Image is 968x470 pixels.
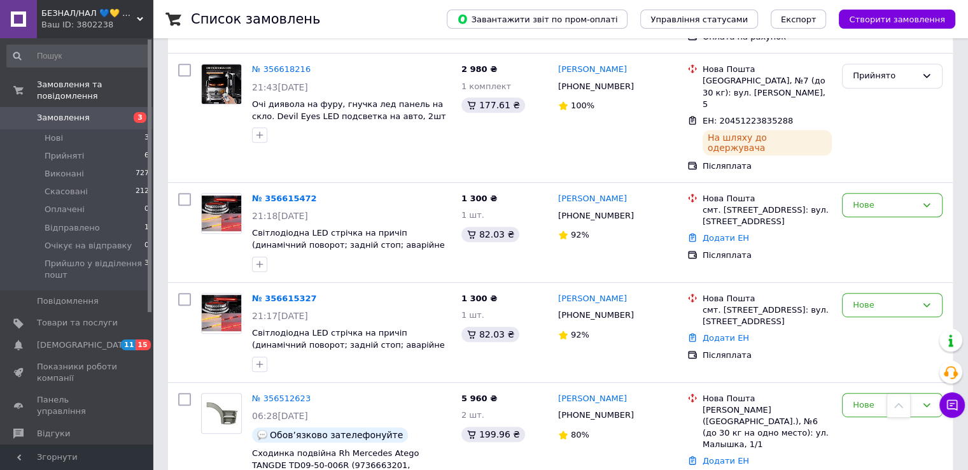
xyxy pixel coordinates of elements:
img: Фото товару [202,196,241,231]
span: Виконані [45,168,84,180]
span: 5 960 ₴ [461,394,497,403]
div: [PHONE_NUMBER] [556,407,636,424]
span: 80% [571,430,589,439]
a: № 356618216 [252,64,311,74]
div: Нове [853,299,916,312]
a: Фото товару [201,293,242,334]
a: [PERSON_NAME] [558,393,627,405]
button: Завантажити звіт по пром-оплаті [447,10,628,29]
div: Ваш ID: 3802238 [41,19,153,31]
span: Оплачені [45,204,85,215]
span: 11 [121,339,136,350]
div: [PHONE_NUMBER] [556,78,636,95]
h1: Список замовлень [191,11,320,27]
span: 100% [571,101,594,110]
span: 06:28[DATE] [252,411,308,421]
button: Управління статусами [640,10,758,29]
img: Фото товару [202,400,241,427]
div: Післяплата [703,250,832,261]
a: Очі диявола на фуру, гнучка лед панель на скло. Devil Eyes LED подсветка на авто, 2шт по 16,6*80см [252,99,446,132]
div: Післяплата [703,350,832,361]
span: Відправлено [45,222,100,234]
span: 2 шт. [461,410,484,420]
span: 1 300 ₴ [461,194,497,203]
span: Панель управління [37,394,118,417]
a: Фото товару [201,193,242,234]
span: Показники роботи компанії [37,361,118,384]
img: Фото товару [202,295,241,331]
a: Створити замовлення [826,14,955,24]
span: [DEMOGRAPHIC_DATA] [37,339,131,351]
div: смт. [STREET_ADDRESS]: вул. [STREET_ADDRESS] [703,204,832,227]
img: :speech_balloon: [257,430,267,440]
div: 177.61 ₴ [461,97,525,113]
div: 199.96 ₴ [461,427,525,442]
span: Повідомлення [37,296,99,307]
a: [PERSON_NAME] [558,293,627,305]
button: Експорт [771,10,827,29]
span: 212 [136,186,149,197]
input: Пошук [6,45,150,68]
a: Фото товару [201,393,242,434]
div: [PHONE_NUMBER] [556,307,636,324]
span: 1 [144,222,149,234]
div: Нова Пошта [703,393,832,404]
a: Фото товару [201,64,242,104]
div: Нове [853,199,916,212]
span: Очікує на відправку [45,240,132,252]
span: 1 комплект [461,82,511,91]
div: Нова Пошта [703,193,832,204]
div: [PHONE_NUMBER] [556,208,636,224]
a: [PERSON_NAME] [558,193,627,205]
span: Завантажити звіт по пром-оплаті [457,13,617,25]
a: Світлодіодна LED стрічка на причіп (динамічний поворот; задній стоп; аварійне світло) 2,4 м 12-24... [252,228,445,261]
span: 1 300 ₴ [461,294,497,303]
div: [PERSON_NAME] ([GEOGRAPHIC_DATA].), №6 (до 30 кг на одно место): ул. Малышка, 1/1 [703,404,832,451]
a: № 356615472 [252,194,317,203]
a: Додати ЕН [703,456,749,466]
div: Прийнято [853,69,916,83]
div: смт. [STREET_ADDRESS]: вул. [STREET_ADDRESS] [703,304,832,327]
span: Відгуки [37,428,70,439]
span: Товари та послуги [37,317,118,329]
span: Створити замовлення [849,15,945,24]
span: 21:17[DATE] [252,311,308,321]
div: Нове [853,399,916,412]
a: Додати ЕН [703,333,749,343]
span: Нові [45,132,63,144]
span: Обов’язково зателефонуйте [270,430,403,440]
span: Прийшло у відділення пошт [45,258,144,281]
span: 0 [144,204,149,215]
div: 82.03 ₴ [461,227,519,242]
div: Післяплата [703,160,832,172]
span: 92% [571,230,589,239]
div: На шляху до одержувача [703,130,832,155]
span: 6 [144,150,149,162]
span: 3 [144,258,149,281]
a: Світлодіодна LED стрічка на причіп (динамічний поворот; задній стоп; аварійне світло) 2,4 м 12-24... [252,328,445,361]
div: Нова Пошта [703,293,832,304]
span: 1 шт. [461,210,484,220]
button: Чат з покупцем [939,392,965,418]
span: 1 шт. [461,310,484,320]
span: 3 [144,132,149,144]
a: [PERSON_NAME] [558,64,627,76]
a: Додати ЕН [703,233,749,243]
span: БЕЗНАЛ/НАЛ 💙💛 ДАЛЕКОБІЙНИК 🚚 [41,8,137,19]
span: Експорт [781,15,817,24]
span: 3 [134,112,146,123]
div: Нова Пошта [703,64,832,75]
a: № 356615327 [252,294,317,303]
span: 2 980 ₴ [461,64,497,74]
span: Замовлення та повідомлення [37,79,153,102]
span: Прийняті [45,150,84,162]
a: № 356512623 [252,394,311,403]
span: 92% [571,330,589,339]
span: 727 [136,168,149,180]
span: 0 [144,240,149,252]
span: Управління статусами [650,15,748,24]
span: 15 [136,339,150,350]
